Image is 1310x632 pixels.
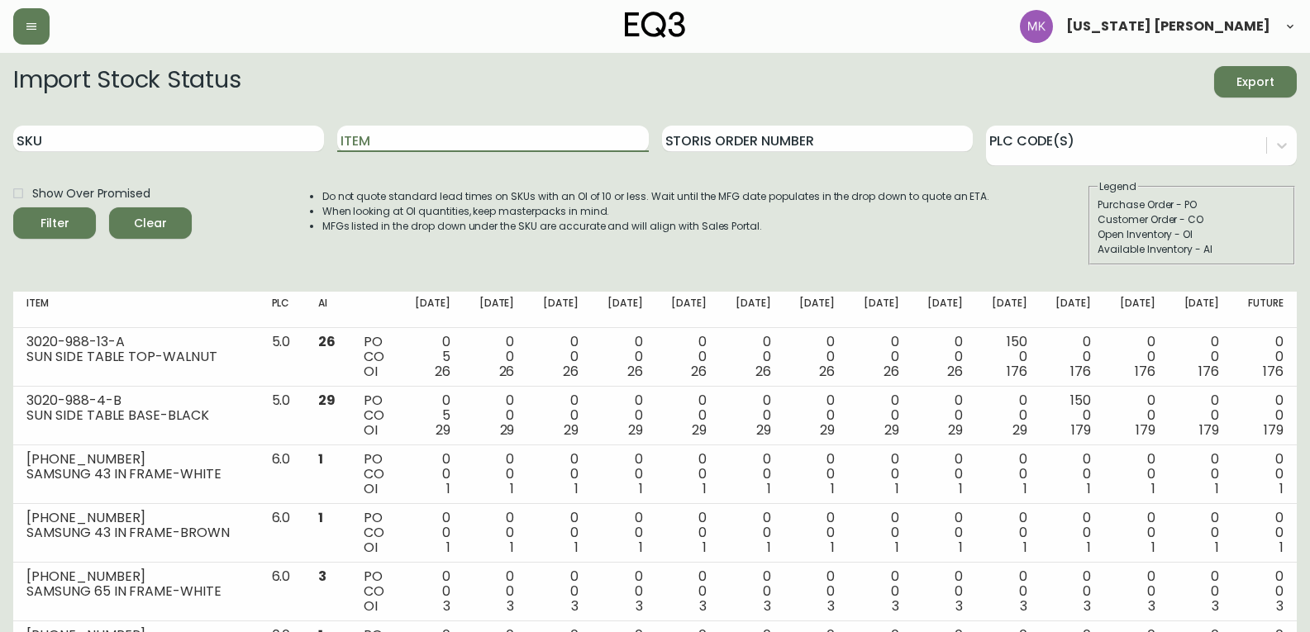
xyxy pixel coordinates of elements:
[1198,362,1219,381] span: 176
[820,421,835,440] span: 29
[1054,511,1092,555] div: 0 0
[895,538,899,557] span: 1
[541,569,579,614] div: 0 0
[364,362,378,381] span: OI
[831,538,835,557] span: 1
[1023,479,1027,498] span: 1
[464,292,528,328] th: [DATE]
[1169,292,1233,328] th: [DATE]
[627,362,643,381] span: 26
[26,393,245,408] div: 3020-988-4-B
[1054,335,1092,379] div: 0 0
[798,511,836,555] div: 0 0
[1020,596,1027,615] span: 3
[955,596,963,615] span: 3
[1215,538,1219,557] span: 1
[477,393,515,438] div: 0 0
[318,567,326,586] span: 3
[1098,242,1286,257] div: Available Inventory - AI
[1199,421,1219,440] span: 179
[527,292,592,328] th: [DATE]
[40,213,69,234] div: Filter
[1066,20,1270,33] span: [US_STATE] [PERSON_NAME]
[1054,569,1092,614] div: 0 0
[26,408,245,423] div: SUN SIDE TABLE BASE-BLACK
[364,452,386,497] div: PO CO
[364,538,378,557] span: OI
[364,511,386,555] div: PO CO
[26,584,245,599] div: SAMSUNG 65 IN FRAME-WHITE
[669,335,707,379] div: 0 0
[720,292,784,328] th: [DATE]
[1264,421,1284,440] span: 179
[1263,362,1284,381] span: 176
[1007,362,1027,381] span: 176
[861,569,899,614] div: 0 0
[259,563,306,621] td: 6.0
[669,452,707,497] div: 0 0
[1071,421,1091,440] span: 179
[884,421,899,440] span: 29
[541,393,579,438] div: 0 0
[1117,511,1155,555] div: 0 0
[26,525,245,540] div: SAMSUNG 43 IN FRAME-BROWN
[564,421,579,440] span: 29
[1279,538,1284,557] span: 1
[733,569,771,614] div: 0 0
[259,328,306,387] td: 5.0
[1012,421,1027,440] span: 29
[364,335,386,379] div: PO CO
[1246,335,1284,379] div: 0 0
[703,479,707,498] span: 1
[1279,479,1284,498] span: 1
[948,421,963,440] span: 29
[13,292,259,328] th: Item
[477,511,515,555] div: 0 0
[510,479,514,498] span: 1
[510,538,514,557] span: 1
[798,393,836,438] div: 0 0
[443,596,450,615] span: 3
[655,292,720,328] th: [DATE]
[259,445,306,504] td: 6.0
[322,219,990,234] li: MFGs listed in the drop down under the SKU are accurate and will align with Sales Portal.
[1098,197,1286,212] div: Purchase Order - PO
[1023,538,1027,557] span: 1
[605,569,643,614] div: 0 0
[1151,479,1155,498] span: 1
[1148,596,1155,615] span: 3
[692,421,707,440] span: 29
[1054,452,1092,497] div: 0 0
[733,511,771,555] div: 0 0
[756,421,771,440] span: 29
[563,362,579,381] span: 26
[691,362,707,381] span: 26
[733,393,771,438] div: 0 0
[1117,335,1155,379] div: 0 0
[446,479,450,498] span: 1
[592,292,656,328] th: [DATE]
[259,387,306,445] td: 5.0
[1104,292,1169,328] th: [DATE]
[477,452,515,497] div: 0 0
[605,511,643,555] div: 0 0
[574,479,579,498] span: 1
[625,12,686,38] img: logo
[318,391,336,410] span: 29
[109,207,192,239] button: Clear
[322,189,990,204] li: Do not quote standard lead times on SKUs with an OI of 10 or less. Wait until the MFG date popula...
[989,452,1027,497] div: 0 0
[669,569,707,614] div: 0 0
[1232,292,1297,328] th: Future
[639,479,643,498] span: 1
[1182,452,1220,497] div: 0 0
[499,362,515,381] span: 26
[412,452,450,497] div: 0 0
[500,421,515,440] span: 29
[1246,452,1284,497] div: 0 0
[1098,212,1286,227] div: Customer Order - CO
[399,292,464,328] th: [DATE]
[884,362,899,381] span: 26
[639,538,643,557] span: 1
[1151,538,1155,557] span: 1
